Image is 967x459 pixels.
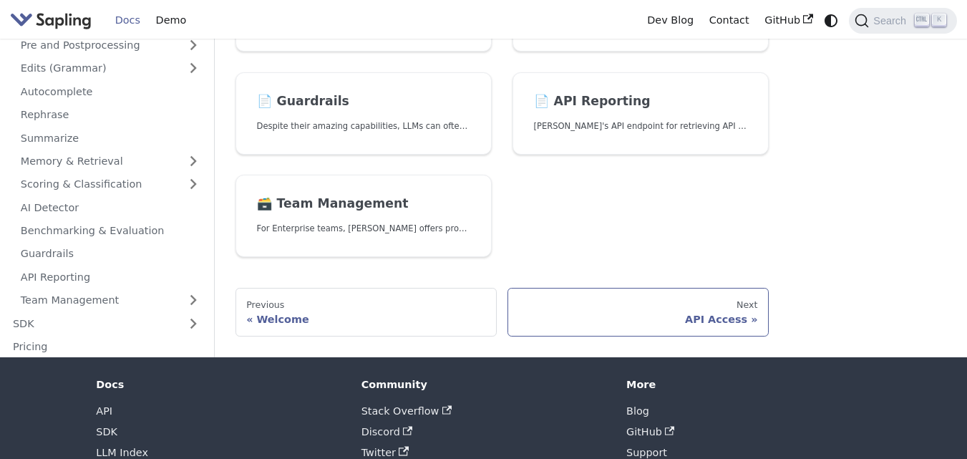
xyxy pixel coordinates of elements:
[639,9,701,32] a: Dev Blog
[13,243,208,264] a: Guardrails
[257,120,471,133] p: Despite their amazing capabilities, LLMs can often behave in undesired
[13,82,208,102] a: Autocomplete
[246,313,486,326] div: Welcome
[257,94,471,110] h2: Guardrails
[13,58,208,79] a: Edits (Grammar)
[626,447,667,458] a: Support
[361,426,413,438] a: Discord
[96,405,112,417] a: API
[361,405,452,417] a: Stack Overflow
[235,72,492,155] a: 📄️ GuardrailsDespite their amazing capabilities, LLMs can often behave in undesired
[701,9,757,32] a: Contact
[626,405,649,417] a: Blog
[13,105,208,125] a: Rephrase
[512,72,769,155] a: 📄️ API Reporting[PERSON_NAME]'s API endpoint for retrieving API usage analytics.
[13,174,208,195] a: Scoring & Classification
[13,267,208,288] a: API Reporting
[361,447,409,458] a: Twitter
[235,288,769,337] nav: Docs pages
[13,221,208,241] a: Benchmarking & Evaluation
[13,35,208,56] a: Pre and Postprocessing
[626,426,675,438] a: GitHub
[13,197,208,218] a: AI Detector
[96,447,148,458] a: LLM Index
[257,222,471,236] p: For Enterprise teams, Sapling offers programmatic team provisioning and management.
[757,9,820,32] a: GitHub
[148,9,194,32] a: Demo
[10,10,97,31] a: Sapling.ai
[534,94,748,110] h2: API Reporting
[96,426,117,438] a: SDK
[235,288,497,337] a: PreviousWelcome
[10,10,92,31] img: Sapling.ai
[932,14,946,26] kbd: K
[869,15,915,26] span: Search
[821,10,842,31] button: Switch between dark and light mode (currently system mode)
[13,151,208,172] a: Memory & Retrieval
[507,288,769,337] a: NextAPI Access
[246,299,486,311] div: Previous
[235,175,492,257] a: 🗃️ Team ManagementFor Enterprise teams, [PERSON_NAME] offers programmatic team provisioning and m...
[13,290,208,311] a: Team Management
[849,8,956,34] button: Search (Ctrl+K)
[626,378,871,391] div: More
[518,299,758,311] div: Next
[257,196,471,212] h2: Team Management
[5,313,179,334] a: SDK
[5,337,208,357] a: Pricing
[361,378,606,391] div: Community
[96,378,341,391] div: Docs
[179,313,208,334] button: Expand sidebar category 'SDK'
[534,120,748,133] p: Sapling's API endpoint for retrieving API usage analytics.
[13,127,208,148] a: Summarize
[107,9,148,32] a: Docs
[518,313,758,326] div: API Access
